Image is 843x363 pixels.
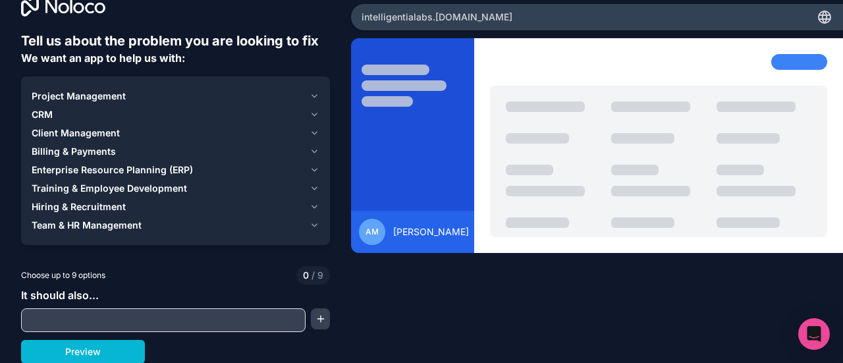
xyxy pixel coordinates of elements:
span: Team & HR Management [32,219,142,232]
span: Billing & Payments [32,145,116,158]
span: [PERSON_NAME] [393,225,469,238]
button: Billing & Payments [32,142,319,161]
button: Project Management [32,87,319,105]
span: We want an app to help us with: [21,51,185,65]
span: intelligentialabs .[DOMAIN_NAME] [362,11,512,24]
button: Training & Employee Development [32,179,319,198]
button: Client Management [32,124,319,142]
span: Hiring & Recruitment [32,200,126,213]
span: 0 [303,269,309,282]
button: Enterprise Resource Planning (ERP) [32,161,319,179]
button: Hiring & Recruitment [32,198,319,216]
span: 9 [309,269,323,282]
h6: Tell us about the problem you are looking to fix [21,32,330,50]
span: CRM [32,108,53,121]
span: AM [366,227,379,237]
span: Project Management [32,90,126,103]
span: Choose up to 9 options [21,269,105,281]
span: Enterprise Resource Planning (ERP) [32,163,193,177]
span: It should also... [21,289,99,302]
div: Open Intercom Messenger [798,318,830,350]
span: / [312,269,315,281]
span: Training & Employee Development [32,182,187,195]
button: CRM [32,105,319,124]
span: Client Management [32,126,120,140]
button: Team & HR Management [32,216,319,235]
